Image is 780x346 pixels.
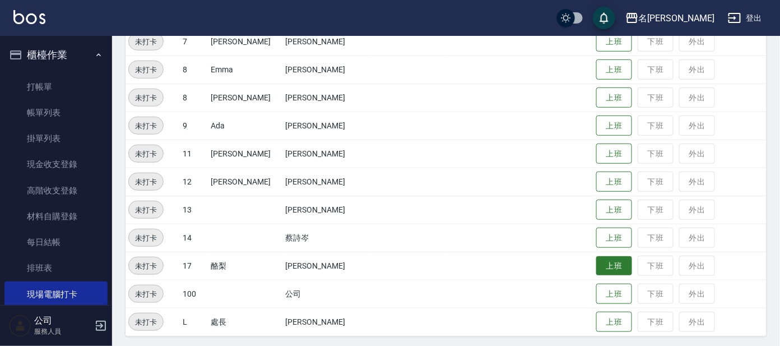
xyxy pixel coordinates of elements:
span: 未打卡 [129,92,163,104]
td: 13 [180,196,208,224]
button: 櫃檯作業 [4,40,108,70]
td: [PERSON_NAME] [208,168,282,196]
p: 服務人員 [34,326,91,336]
button: 上班 [596,59,632,80]
td: 17 [180,252,208,280]
td: [PERSON_NAME] [208,27,282,56]
td: [PERSON_NAME] [283,168,370,196]
td: [PERSON_NAME] [283,112,370,140]
a: 排班表 [4,255,108,281]
h5: 公司 [34,315,91,326]
td: [PERSON_NAME] [208,140,282,168]
td: Ada [208,112,282,140]
td: [PERSON_NAME] [208,84,282,112]
span: 未打卡 [129,148,163,160]
td: 8 [180,56,208,84]
td: [PERSON_NAME] [283,27,370,56]
img: Person [9,315,31,337]
td: 酪梨 [208,252,282,280]
button: 上班 [596,228,632,248]
button: 上班 [596,312,632,333]
td: [PERSON_NAME] [283,196,370,224]
td: [PERSON_NAME] [283,308,370,336]
button: 上班 [596,87,632,108]
a: 現金收支登錄 [4,151,108,177]
button: 上班 [596,31,632,52]
a: 材料自購登錄 [4,204,108,229]
td: 14 [180,224,208,252]
img: Logo [13,10,45,24]
td: 7 [180,27,208,56]
button: 上班 [596,116,632,136]
td: 處長 [208,308,282,336]
span: 未打卡 [129,120,163,132]
button: 名[PERSON_NAME] [621,7,719,30]
span: 未打卡 [129,36,163,48]
td: [PERSON_NAME] [283,56,370,84]
td: [PERSON_NAME] [283,140,370,168]
a: 打帳單 [4,74,108,100]
td: L [180,308,208,336]
td: Emma [208,56,282,84]
button: 上班 [596,144,632,164]
button: 上班 [596,172,632,192]
td: [PERSON_NAME] [283,252,370,280]
div: 名[PERSON_NAME] [639,11,714,25]
button: 上班 [596,284,632,305]
span: 未打卡 [129,288,163,300]
button: save [593,7,615,29]
td: 100 [180,280,208,308]
td: [PERSON_NAME] [283,84,370,112]
span: 未打卡 [129,64,163,76]
td: 8 [180,84,208,112]
span: 未打卡 [129,204,163,216]
td: 公司 [283,280,370,308]
td: 蔡詩岑 [283,224,370,252]
a: 掛單列表 [4,126,108,151]
button: 登出 [723,8,767,29]
span: 未打卡 [129,176,163,188]
a: 帳單列表 [4,100,108,126]
a: 現場電腦打卡 [4,282,108,307]
span: 未打卡 [129,260,163,272]
a: 高階收支登錄 [4,178,108,204]
button: 上班 [596,200,632,220]
td: 12 [180,168,208,196]
a: 每日結帳 [4,229,108,255]
span: 未打卡 [129,316,163,328]
td: 9 [180,112,208,140]
button: 上班 [596,256,632,276]
span: 未打卡 [129,232,163,244]
td: 11 [180,140,208,168]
